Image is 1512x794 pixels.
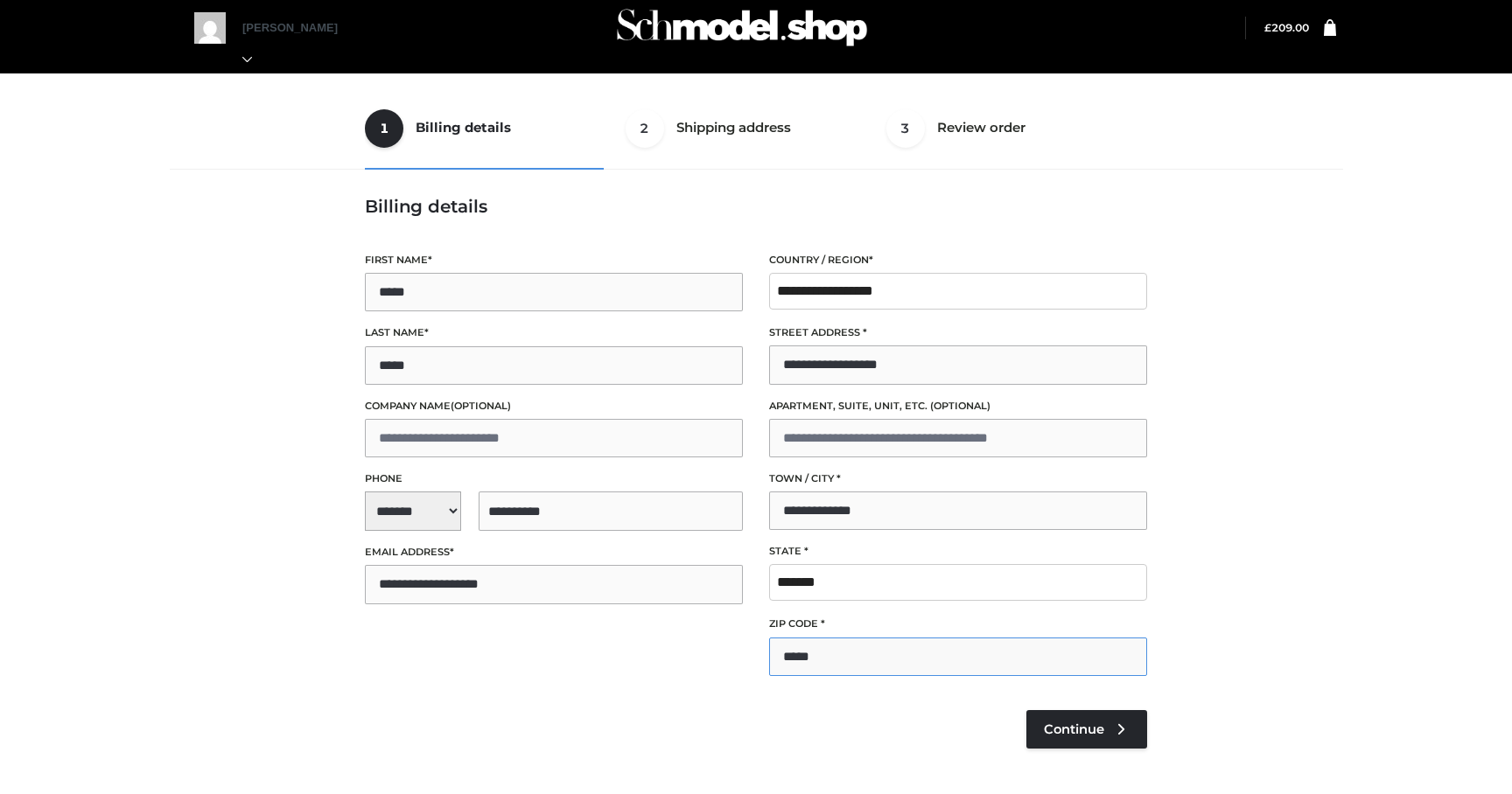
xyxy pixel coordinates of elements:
[930,400,990,412] span: (optional)
[1264,21,1309,34] bdi: 209.00
[769,324,1147,341] label: Street address
[1264,21,1271,34] span: £
[1026,710,1147,749] a: Continue
[242,21,356,66] a: [PERSON_NAME]
[365,324,743,341] label: Last name
[769,543,1147,560] label: State
[1264,21,1309,34] a: £209.00
[365,398,743,414] label: Company name
[1044,721,1104,737] span: Continue
[365,252,743,268] label: First name
[365,470,743,487] label: Phone
[365,544,743,561] label: Email address
[769,616,1147,632] label: ZIP Code
[365,196,1147,217] h3: Billing details
[769,398,1147,414] label: Apartment, suite, unit, etc.
[769,252,1147,268] label: Country / Region
[769,470,1147,487] label: Town / City
[451,400,511,412] span: (optional)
